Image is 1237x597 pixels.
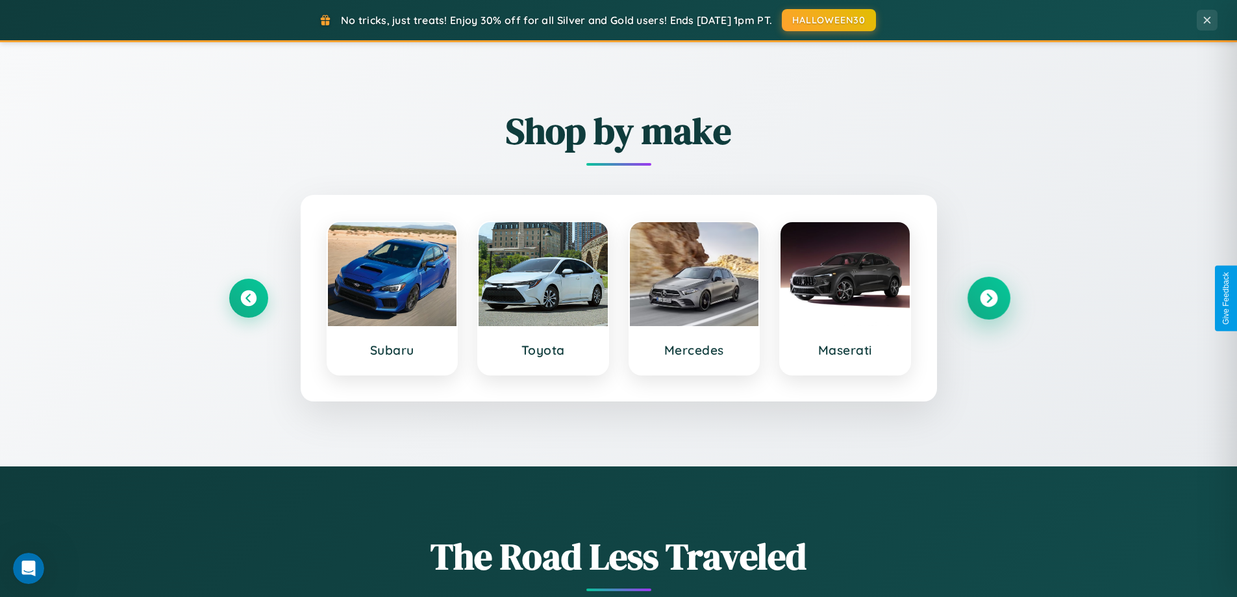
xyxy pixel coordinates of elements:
h1: The Road Less Traveled [229,531,1008,581]
div: Give Feedback [1221,272,1231,325]
button: HALLOWEEN30 [782,9,876,31]
h3: Maserati [793,342,897,358]
h2: Shop by make [229,106,1008,156]
iframe: Intercom live chat [13,553,44,584]
span: No tricks, just treats! Enjoy 30% off for all Silver and Gold users! Ends [DATE] 1pm PT. [341,14,772,27]
h3: Toyota [492,342,595,358]
h3: Subaru [341,342,444,358]
h3: Mercedes [643,342,746,358]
